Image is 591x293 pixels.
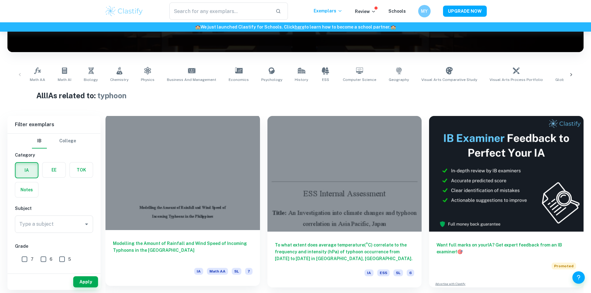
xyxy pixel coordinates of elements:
[15,152,93,158] h6: Category
[97,91,127,100] span: typhoon
[552,263,576,269] span: Promoted
[50,270,53,277] span: 3
[314,7,343,14] p: Exemplars
[429,116,584,232] img: Thumbnail
[388,9,406,14] a: Schools
[7,116,101,133] h6: Filter exemplars
[418,5,431,17] button: MY
[322,77,329,82] span: ESS
[355,8,376,15] p: Review
[261,77,282,82] span: Psychology
[195,24,200,29] span: 🏫
[69,270,71,277] span: 2
[443,6,487,17] button: UPGRADE NOW
[59,134,76,149] button: College
[437,242,576,255] h6: Want full marks on your IA ? Get expert feedback from an IB examiner!
[421,8,428,15] h6: MY
[229,77,249,82] span: Economics
[32,134,47,149] button: IB
[295,77,308,82] span: History
[82,220,91,229] button: Open
[58,77,71,82] span: Math AI
[16,163,38,178] button: IA
[105,116,260,287] a: Modelling the Amount of Rainfall and Wind Speed of Incoming Typhoons in the [GEOGRAPHIC_DATA]IAMa...
[32,134,76,149] div: Filter type choice
[407,269,414,276] span: 6
[377,269,390,276] span: ESS
[50,256,52,263] span: 6
[36,90,555,101] h1: All IAs related to:
[232,268,241,275] span: SL
[30,77,45,82] span: Math AA
[113,240,253,260] h6: Modelling the Amount of Rainfall and Wind Speed of Incoming Typhoons in the [GEOGRAPHIC_DATA]
[555,77,582,82] span: Global Politics
[84,77,98,82] span: Biology
[31,256,34,263] span: 7
[245,268,253,275] span: 7
[105,5,144,17] img: Clastify logo
[435,282,465,286] a: Advertise with Clastify
[68,256,71,263] span: 5
[490,77,543,82] span: Visual Arts Process Portfolio
[457,249,463,254] span: 🎯
[343,77,376,82] span: Computer Science
[70,162,93,177] button: TOK
[267,116,422,287] a: To what extent does average temperature(°C) correlate to the frequency and intensity (hPa) of typ...
[15,205,93,212] h6: Subject
[295,24,304,29] a: here
[169,2,271,20] input: Search for any exemplars...
[141,77,154,82] span: Physics
[393,269,403,276] span: SL
[31,270,34,277] span: 4
[73,276,98,287] button: Apply
[421,77,477,82] span: Visual Arts Comparative Study
[15,243,93,250] h6: Grade
[572,271,585,284] button: Help and Feedback
[167,77,216,82] span: Business and Management
[1,24,590,30] h6: We just launched Clastify for Schools. Click to learn how to become a school partner.
[429,116,584,287] a: Want full marks on yourIA? Get expert feedback from an IB examiner!PromotedAdvertise with Clastify
[365,269,374,276] span: IA
[43,162,65,177] button: EE
[15,182,38,197] button: Notes
[194,268,203,275] span: IA
[110,77,128,82] span: Chemistry
[275,242,414,262] h6: To what extent does average temperature(°C) correlate to the frequency and intensity (hPa) of typ...
[207,268,228,275] span: Math AA
[391,24,396,29] span: 🏫
[389,77,409,82] span: Geography
[87,270,89,277] span: 1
